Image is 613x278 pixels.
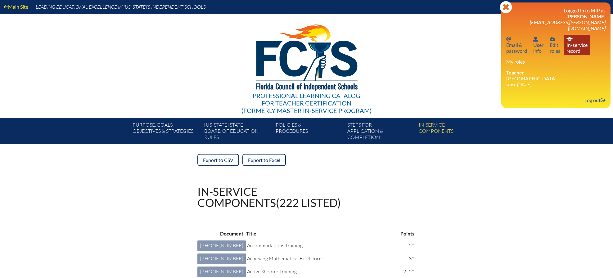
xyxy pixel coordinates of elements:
[247,268,396,276] p: Active Shooter Training
[506,59,606,65] h3: My roles
[273,120,345,144] a: Policies &Procedures
[197,253,246,264] a: [PHONE_NUMBER]
[345,120,416,144] a: Steps forapplication & completion
[400,230,414,238] p: Points
[533,37,538,42] svg: User info
[202,120,273,144] a: [US_STATE] StateBoard of Education rules
[506,7,606,31] h3: Logged in to MIP as
[506,37,511,42] svg: Email password
[401,255,414,263] p: 30
[500,1,512,13] svg: Close
[242,14,371,98] img: FCISlogo221.eps
[262,99,351,107] span: for Teacher Certification
[130,120,201,144] a: Purpose, goals,objectives & strategies
[241,92,372,114] div: Professional Learning Catalog (formerly Master In-service Program)
[199,230,243,238] p: Document
[197,240,246,251] a: [PHONE_NUMBER]
[247,242,396,250] p: Accommodations Training
[416,120,488,144] a: In-servicecomponents
[247,255,396,263] p: Achieving Mathematical Excellence
[401,268,414,276] p: 2–20
[566,37,573,42] svg: In-service record
[504,35,530,55] a: Email passwordEmail &password
[197,267,246,277] a: [PHONE_NUMBER]
[566,13,606,19] span: [PERSON_NAME]
[1,2,31,11] a: Main Site
[506,69,606,87] li: [GEOGRAPHIC_DATA]
[401,242,414,250] p: 20
[246,230,394,238] p: Title
[531,35,546,55] a: User infoUserinfo
[530,19,606,31] span: [EMAIL_ADDRESS][PERSON_NAME][DOMAIN_NAME]
[506,81,531,87] i: since [DATE]
[197,186,341,208] h1: In-service components (222 listed)
[506,69,524,75] span: Teacher
[564,35,590,55] a: In-service recordIn-servicerecord
[239,12,374,115] a: Professional Learning Catalog for Teacher Certification(formerly Master In-service Program)
[601,98,606,103] svg: Log out
[242,154,286,166] a: Export to Excel
[550,37,555,42] svg: User info
[582,96,608,104] a: Log outLog out
[547,35,563,55] a: User infoEditroles
[197,154,239,166] a: Export to CSV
